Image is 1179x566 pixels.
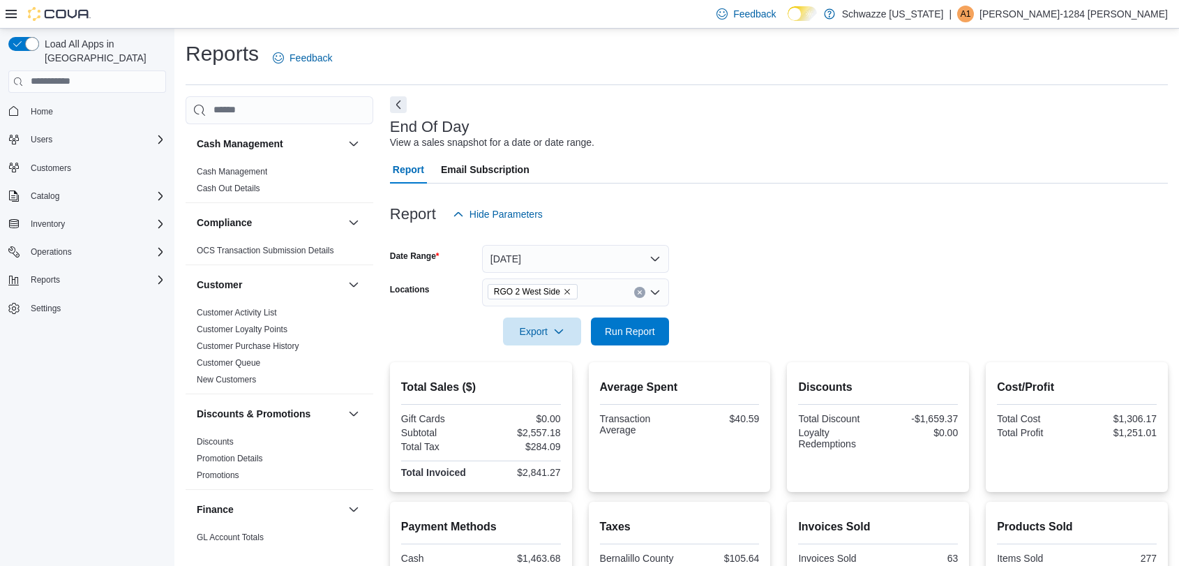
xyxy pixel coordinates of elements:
span: Hide Parameters [470,207,543,221]
span: Feedback [290,51,332,65]
button: Inventory [25,216,70,232]
div: $1,306.17 [1080,413,1157,424]
span: Reports [25,271,166,288]
strong: Total Invoiced [401,467,466,478]
button: Inventory [3,214,172,234]
span: Cash Out Details [197,183,260,194]
div: Total Tax [401,441,478,452]
a: Customer Queue [197,358,260,368]
span: Discounts [197,436,234,447]
button: Finance [197,502,343,516]
button: Home [3,101,172,121]
div: View a sales snapshot for a date or date range. [390,135,594,150]
button: Clear input [634,287,645,298]
button: Compliance [345,214,362,231]
div: Discounts & Promotions [186,433,373,489]
span: Home [25,103,166,120]
span: Reports [31,274,60,285]
div: Gift Cards [401,413,478,424]
button: Finance [345,501,362,518]
button: Users [25,131,58,148]
h3: Compliance [197,216,252,230]
div: $1,463.68 [483,553,560,564]
a: Home [25,103,59,120]
button: [DATE] [482,245,669,273]
div: $40.59 [682,413,759,424]
h1: Reports [186,40,259,68]
span: Promotion Details [197,453,263,464]
div: Items Sold [997,553,1074,564]
button: Catalog [3,186,172,206]
span: Customers [25,159,166,177]
span: GL Account Totals [197,532,264,543]
div: $105.64 [682,553,759,564]
h2: Cost/Profit [997,379,1157,396]
span: Customer Purchase History [197,341,299,352]
button: Export [503,318,581,345]
span: Inventory [31,218,65,230]
span: Catalog [25,188,166,204]
span: Email Subscription [441,156,530,184]
a: Customer Purchase History [197,341,299,351]
span: Catalog [31,191,59,202]
div: $0.00 [483,413,560,424]
a: Customers [25,160,77,177]
span: Home [31,106,53,117]
button: Discounts & Promotions [345,405,362,422]
span: Feedback [733,7,776,21]
span: RGO 2 West Side [494,285,560,299]
h3: Customer [197,278,242,292]
a: Customer Activity List [197,308,277,318]
h3: Finance [197,502,234,516]
span: RGO 2 West Side [488,284,578,299]
input: Dark Mode [788,6,817,21]
button: Cash Management [345,135,362,152]
button: Customers [3,158,172,178]
div: $2,557.18 [483,427,560,438]
button: Discounts & Promotions [197,407,343,421]
div: Andrew-1284 Grimm [957,6,974,22]
span: Operations [31,246,72,258]
span: Users [31,134,52,145]
h2: Products Sold [997,519,1157,535]
span: Run Report [605,325,655,338]
label: Locations [390,284,430,295]
a: GL Account Totals [197,533,264,542]
span: OCS Transaction Submission Details [197,245,334,256]
div: Transaction Average [600,413,677,435]
button: Users [3,130,172,149]
button: Next [390,96,407,113]
button: Customer [345,276,362,293]
a: Promotion Details [197,454,263,463]
div: Compliance [186,242,373,265]
div: Total Profit [997,427,1074,438]
div: $2,841.27 [483,467,560,478]
button: Catalog [25,188,65,204]
a: New Customers [197,375,256,385]
span: Inventory [25,216,166,232]
div: Loyalty Redemptions [798,427,875,449]
button: Hide Parameters [447,200,548,228]
a: Promotions [197,470,239,480]
nav: Complex example [8,96,166,355]
span: A1 [961,6,971,22]
a: Cash Out Details [197,184,260,193]
h3: End Of Day [390,119,470,135]
button: Remove RGO 2 West Side from selection in this group [563,288,571,296]
div: Subtotal [401,427,478,438]
button: Reports [25,271,66,288]
a: Discounts [197,437,234,447]
img: Cova [28,7,91,21]
div: $284.09 [483,441,560,452]
span: Promotions [197,470,239,481]
button: Compliance [197,216,343,230]
span: New Customers [197,374,256,385]
div: Cash Management [186,163,373,202]
span: Customer Loyalty Points [197,324,287,335]
button: Customer [197,278,343,292]
h2: Payment Methods [401,519,561,535]
a: Customer Loyalty Points [197,325,287,334]
span: Operations [25,244,166,260]
span: Load All Apps in [GEOGRAPHIC_DATA] [39,37,166,65]
a: Settings [25,300,66,317]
